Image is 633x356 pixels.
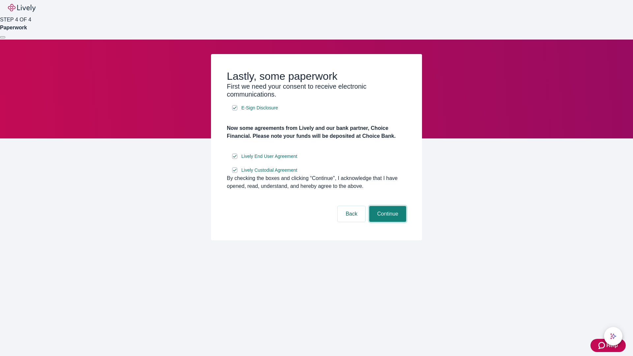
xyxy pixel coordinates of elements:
[240,104,279,112] a: e-sign disclosure document
[227,70,406,82] h2: Lastly, some paperwork
[227,82,406,98] h3: First we need your consent to receive electronic communications.
[590,339,626,352] button: Zendesk support iconHelp
[606,341,618,349] span: Help
[240,166,299,174] a: e-sign disclosure document
[598,341,606,349] svg: Zendesk support icon
[369,206,406,222] button: Continue
[227,174,406,190] div: By checking the boxes and clicking “Continue", I acknowledge that I have opened, read, understand...
[240,152,299,161] a: e-sign disclosure document
[241,167,297,174] span: Lively Custodial Agreement
[241,153,297,160] span: Lively End User Agreement
[610,333,617,340] svg: Lively AI Assistant
[604,327,622,345] button: chat
[227,124,406,140] h4: Now some agreements from Lively and our bank partner, Choice Financial. Please note your funds wi...
[241,104,278,111] span: E-Sign Disclosure
[8,4,36,12] img: Lively
[338,206,365,222] button: Back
